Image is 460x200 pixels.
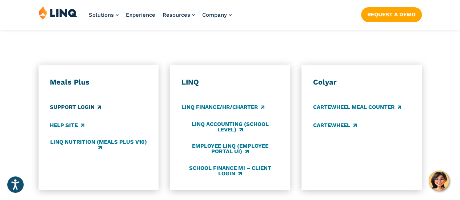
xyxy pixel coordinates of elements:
a: Resources [163,12,195,18]
a: CARTEWHEEL [313,121,357,129]
span: Resources [163,12,190,18]
nav: Button Navigation [361,6,422,22]
h3: Colyar [313,78,410,87]
h3: Meals Plus [50,78,147,87]
img: LINQ | K‑12 Software [39,6,77,20]
a: Company [202,12,232,18]
a: Employee LINQ (Employee Portal UI) [181,143,279,155]
span: Solutions [89,12,114,18]
a: Help Site [50,121,84,129]
a: CARTEWHEEL Meal Counter [313,103,401,111]
a: Request a Demo [361,7,422,22]
button: Hello, have a question? Let’s chat. [429,171,449,191]
a: Solutions [89,12,119,18]
a: Support Login [50,103,101,111]
a: Experience [126,12,155,18]
a: LINQ Nutrition (Meals Plus v10) [50,139,147,151]
h3: LINQ [181,78,279,87]
a: School Finance MI – Client Login [181,165,279,177]
span: Company [202,12,227,18]
a: LINQ Finance/HR/Charter [181,103,264,111]
a: LINQ Accounting (school level) [181,121,279,133]
nav: Primary Navigation [89,6,232,30]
